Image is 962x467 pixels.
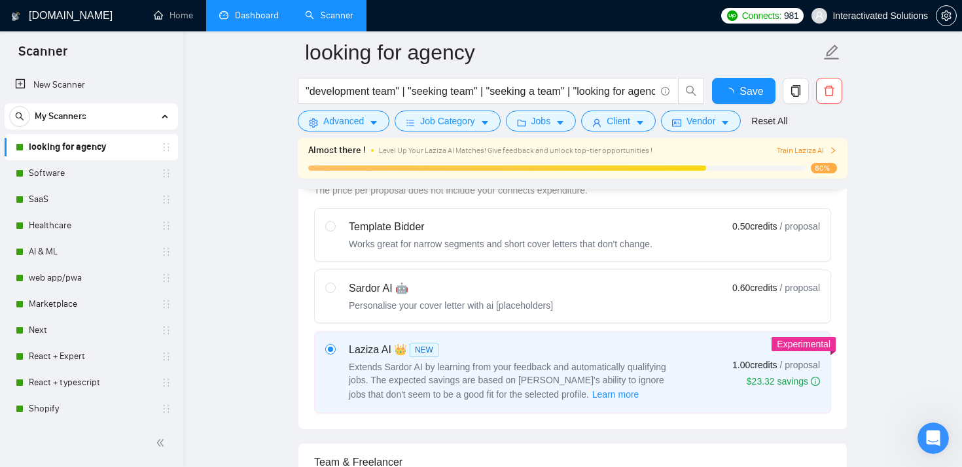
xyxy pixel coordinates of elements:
[917,423,949,454] iframe: To enrich screen reader interactions, please activate Accessibility in Grammarly extension settings
[161,247,171,257] span: holder
[395,111,500,131] button: barsJob Categorycaret-down
[780,281,820,294] span: / proposal
[678,78,704,104] button: search
[811,163,837,173] span: 80%
[936,10,956,21] span: setting
[751,114,787,128] a: Reset All
[29,160,153,186] a: Software
[308,143,366,158] span: Almost there !
[679,85,704,97] span: search
[747,375,820,388] div: $23.32 savings
[154,10,193,21] a: homeHome
[780,358,820,372] span: / proposal
[777,339,830,349] span: Experimental
[309,118,318,128] span: setting
[823,44,840,61] span: edit
[9,106,30,127] button: search
[29,396,153,422] a: Shopify
[37,7,58,28] img: Profile image for Mariia
[817,85,842,97] span: delete
[517,118,526,128] span: folder
[349,219,652,235] div: Template Bidder
[592,118,601,128] span: user
[829,147,837,154] span: right
[686,114,715,128] span: Vendor
[661,111,741,131] button: idcardVendorcaret-down
[305,36,821,69] input: Scanner name...
[298,111,389,131] button: settingAdvancedcaret-down
[410,343,438,357] span: NEW
[41,367,52,377] button: Emoji picker
[661,87,669,95] span: info-circle
[780,220,820,233] span: / proposal
[672,118,681,128] span: idcard
[161,194,171,205] span: holder
[724,88,739,98] span: loading
[161,168,171,179] span: holder
[15,72,168,98] a: New Scanner
[161,351,171,362] span: holder
[27,263,205,286] a: [PERSON_NAME][EMAIL_ADDRESS][DOMAIN_NAME]
[29,370,153,396] a: React + typescript
[815,11,824,20] span: user
[29,134,153,160] a: looking for agency
[712,78,775,104] button: Save
[349,362,666,400] span: Extends Sardor AI by learning from your feedback and automatically qualifying jobs. The expected ...
[27,231,48,252] img: Profile image for Mariia
[10,112,29,121] span: search
[349,342,676,358] div: Laziza AI
[11,339,251,362] textarea: Message…
[581,111,656,131] button: userClientcaret-down
[732,358,777,372] span: 1.00 credits
[63,7,96,16] h1: Mariia
[205,5,230,30] button: Home
[83,367,94,377] button: Start recording
[63,16,157,29] p: Active in the last 15m
[58,236,84,246] span: Mariia
[156,436,169,449] span: double-left
[29,213,153,239] a: Healthcare
[592,387,640,402] button: Laziza AI NEWExtends Sardor AI by learning from your feedback and automatically qualifying jobs. ...
[323,114,364,128] span: Advanced
[394,342,407,358] span: 👑
[11,6,20,27] img: logo
[8,42,78,69] span: Scanner
[816,78,842,104] button: delete
[811,377,820,386] span: info-circle
[306,83,655,99] input: Search Freelance Jobs...
[936,10,957,21] a: setting
[230,5,253,29] div: Close
[161,142,171,152] span: holder
[161,325,171,336] span: holder
[635,118,645,128] span: caret-down
[161,273,171,283] span: holder
[777,145,837,157] button: Train Laziza AI
[531,114,551,128] span: Jobs
[224,362,245,383] button: Send a message…
[35,103,86,130] span: My Scanners
[161,220,171,231] span: holder
[784,9,798,23] span: 981
[161,404,171,414] span: holder
[40,80,102,90] b: Dear Clients,
[349,237,652,251] div: Works great for narrow segments and short cover letters that don't change.
[314,171,588,196] span: Choose the algorithm for you bidding. The price per proposal does not include your connects expen...
[62,367,73,377] button: Gif picker
[40,78,238,190] div: Our Tech Support representatives ​ [DATE], our AI assistant is here to assist you. 🤖 Thank you fo...
[10,215,251,334] div: Profile image for MariiaMariiafrom [DOMAIN_NAME]Hey[PERSON_NAME][EMAIL_ADDRESS][DOMAIN_NAME],Look...
[27,262,235,288] div: Hey ,
[480,118,490,128] span: caret-down
[29,343,153,370] a: React + Expert
[349,299,553,312] div: Personalise your cover letter with ai [placeholders]
[9,5,33,30] button: go back
[721,118,730,128] span: caret-down
[783,85,808,97] span: copy
[5,72,178,98] li: New Scanner
[84,236,178,246] span: from [DOMAIN_NAME]
[29,186,153,213] a: SaaS
[732,281,777,295] span: 0.60 credits
[406,118,415,128] span: bars
[29,265,153,291] a: web app/pwa
[592,387,639,402] span: Learn more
